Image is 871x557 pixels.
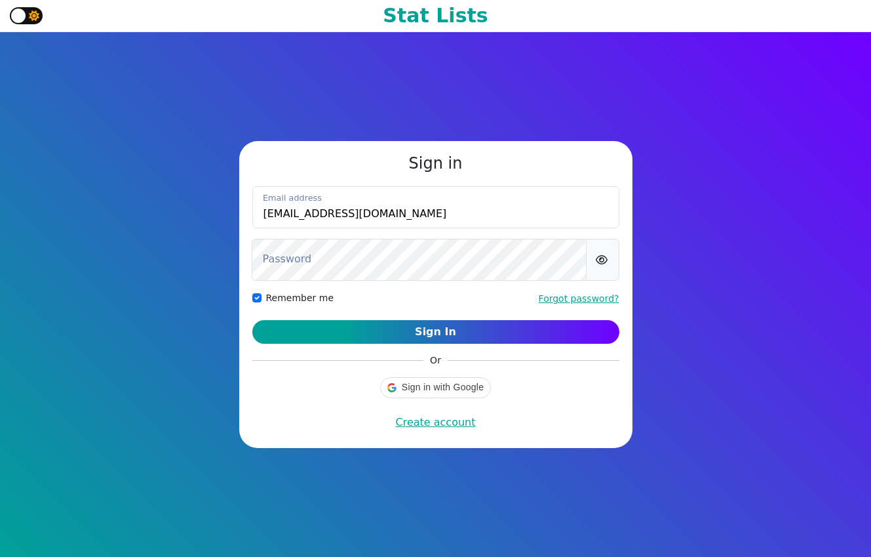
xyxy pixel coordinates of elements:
[396,416,476,428] a: Create account
[252,154,619,173] h3: Sign in
[402,381,484,394] span: Sign in with Google
[266,291,334,305] label: Remember me
[383,4,488,28] h1: Stat Lists
[539,293,619,304] a: Forgot password?
[380,377,491,398] div: Sign in with Google
[423,354,448,367] span: Or
[252,320,619,344] button: Sign In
